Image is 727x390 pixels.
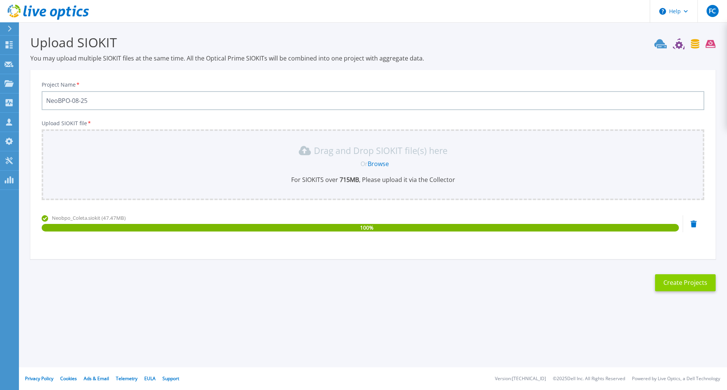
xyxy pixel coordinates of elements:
[25,375,53,382] a: Privacy Policy
[42,120,704,126] p: Upload SIOKIT file
[30,54,716,62] p: You may upload multiple SIOKIT files at the same time. All the Optical Prime SIOKITs will be comb...
[60,375,77,382] a: Cookies
[495,376,546,381] li: Version: [TECHNICAL_ID]
[655,274,716,291] button: Create Projects
[368,160,389,168] a: Browse
[42,91,704,110] input: Enter Project Name
[360,160,368,168] span: Or
[553,376,625,381] li: © 2025 Dell Inc. All Rights Reserved
[338,176,359,184] b: 715 MB
[84,375,109,382] a: Ads & Email
[46,176,700,184] p: For SIOKITS over , Please upload it via the Collector
[632,376,720,381] li: Powered by Live Optics, a Dell Technology
[42,82,80,87] label: Project Name
[162,375,179,382] a: Support
[30,34,716,51] h3: Upload SIOKIT
[52,214,126,221] span: Neobpo_Coleta.siokit (47.47MB)
[709,8,716,14] span: FC
[46,145,700,184] div: Drag and Drop SIOKIT file(s) here OrBrowseFor SIOKITS over 715MB, Please upload it via the Collector
[360,224,373,232] span: 100 %
[144,375,156,382] a: EULA
[314,147,448,154] p: Drag and Drop SIOKIT file(s) here
[116,375,137,382] a: Telemetry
